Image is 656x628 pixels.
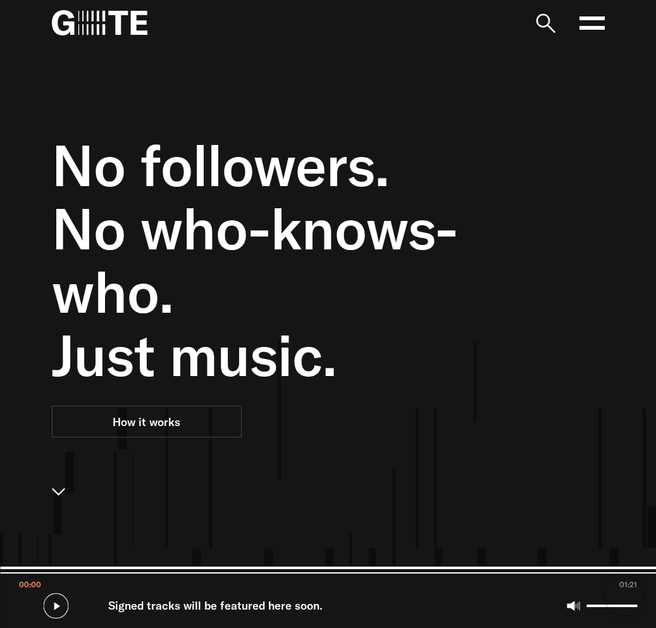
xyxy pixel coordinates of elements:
[52,197,509,323] span: No who-knows-who.
[586,605,637,607] input: Volume
[52,134,509,197] span: No followers.
[108,597,323,615] span: Signed tracks will be featured here soon.
[19,580,41,590] span: 00:00
[52,10,148,35] img: G=TE
[52,323,509,387] span: Just music.
[605,577,643,615] iframe: Brevo live chat
[52,406,242,437] a: How it works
